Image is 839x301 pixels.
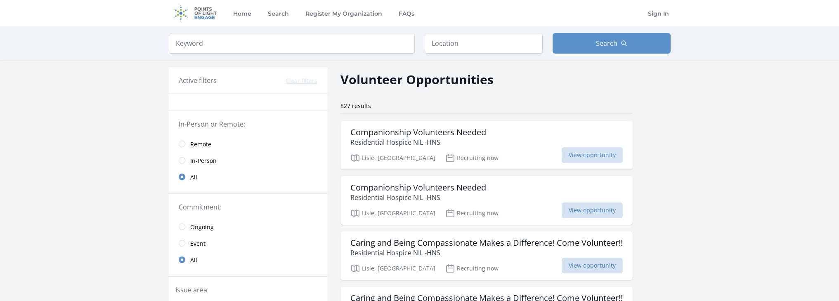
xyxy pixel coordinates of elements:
[350,263,435,273] p: Lisle, [GEOGRAPHIC_DATA]
[169,252,327,268] a: All
[169,152,327,169] a: In-Person
[169,169,327,185] a: All
[190,240,206,248] span: Event
[445,208,499,218] p: Recruiting now
[340,176,633,225] a: Companionship Volunteers Needed Residential Hospice NIL -HNS Lisle, [GEOGRAPHIC_DATA] Recruiting ...
[350,183,486,193] h3: Companionship Volunteers Needed
[350,127,486,137] h3: Companionship Volunteers Needed
[169,136,327,152] a: Remote
[562,258,623,273] span: View opportunity
[286,77,317,85] button: Clear filters
[179,202,317,212] legend: Commitment:
[350,248,623,258] p: Residential Hospice NIL -HNS
[190,256,197,264] span: All
[350,153,435,163] p: Lisle, [GEOGRAPHIC_DATA]
[562,202,623,218] span: View opportunity
[190,140,211,148] span: Remote
[175,285,207,295] legend: Issue area
[190,157,217,165] span: In-Person
[350,238,623,248] h3: Caring and Being Compassionate Makes a Difference! Come Volunteer!!
[169,219,327,235] a: Ongoing
[169,235,327,252] a: Event
[190,223,214,231] span: Ongoing
[169,33,415,54] input: Keyword
[596,38,617,48] span: Search
[425,33,543,54] input: Location
[350,193,486,202] p: Residential Hospice NIL -HNS
[340,121,633,169] a: Companionship Volunteers Needed Residential Hospice NIL -HNS Lisle, [GEOGRAPHIC_DATA] Recruiting ...
[340,231,633,280] a: Caring and Being Compassionate Makes a Difference! Come Volunteer!! Residential Hospice NIL -HNS ...
[190,173,197,181] span: All
[340,102,371,110] span: 827 results
[179,119,317,129] legend: In-Person or Remote:
[179,75,217,85] h3: Active filters
[553,33,671,54] button: Search
[445,263,499,273] p: Recruiting now
[350,208,435,218] p: Lisle, [GEOGRAPHIC_DATA]
[340,70,494,89] h2: Volunteer Opportunities
[350,137,486,147] p: Residential Hospice NIL -HNS
[562,147,623,163] span: View opportunity
[445,153,499,163] p: Recruiting now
